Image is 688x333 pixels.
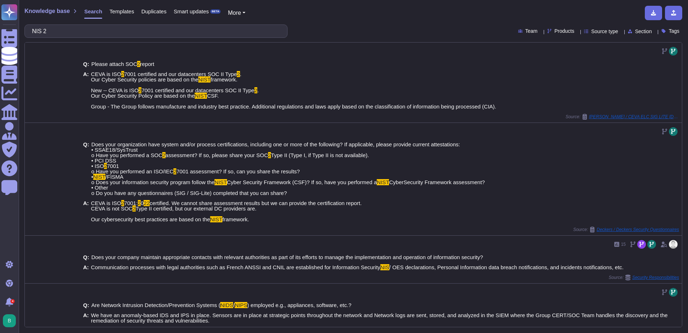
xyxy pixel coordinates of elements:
[254,87,257,93] mark: 2
[573,227,679,232] span: Source:
[91,179,485,196] span: CyberSecurity Framework assessment? • Other o Do you have any questionnaires (SIG / SIG-Lite) com...
[91,205,257,222] span: Type II certified, but our external DC providers are. Our cybersecurity best practices are based ...
[91,163,173,174] span: 7001 o Have you performed an ISO/IEC
[247,302,351,308] span: ) employed e.g., appliances, software, etc.?
[609,275,679,280] span: Source:
[139,87,141,93] mark: 2
[91,174,215,185] span: /FISMA o Does your information security program follow the
[91,71,121,77] span: CEVA is ISO
[91,200,362,212] span: certified. We cannot share assessment results but we can provide the certification report. CEVA i...
[220,302,233,308] mark: NIDS
[3,314,16,327] img: user
[83,254,89,260] b: Q:
[227,179,377,185] span: Cyber Security Framework (CSF)? If so, have you performed a
[83,200,89,222] b: A:
[210,216,222,222] mark: NIST
[104,163,107,169] mark: 2
[162,152,165,158] mark: 2
[669,240,678,249] img: user
[377,179,389,185] mark: NIST
[91,254,483,260] span: Does your company maintain appropriate contacts with relevant authorities as part of its efforts ...
[84,9,102,14] span: Search
[380,264,389,270] mark: NIS
[632,275,679,280] span: Security Responsibilities
[589,115,679,119] span: [PERSON_NAME] / CEVA ELC SIG LITE [DATE] [DATE]
[144,200,150,206] mark: 22
[91,168,300,180] span: 7001 assessment? If so, can you share the results? •
[109,9,134,14] span: Templates
[233,302,235,308] span: /
[83,265,89,270] b: A:
[91,87,259,99] span: . Our Cyber Security Policy are based on the
[222,216,249,222] span: framework.
[83,302,89,308] b: Q:
[121,200,124,206] mark: 2
[91,71,241,83] span: . Our Cyber Security policies are based on the
[591,29,618,34] span: Source type
[198,76,211,83] mark: NIST
[228,10,241,16] span: More
[228,9,245,17] button: More
[138,200,141,206] mark: 2
[140,61,154,67] span: report
[141,9,167,14] span: Duplicates
[83,312,89,323] b: A:
[124,200,138,206] span: 7001:
[93,174,105,180] mark: NIST
[83,71,89,109] b: A:
[566,114,679,120] span: Source:
[91,264,380,270] span: Communication processes with legal authorities such as French ANSSI and CNIL are established for ...
[235,302,247,308] mark: NIPS
[174,9,209,14] span: Smart updates
[621,242,626,247] span: 15
[195,93,207,99] mark: NIST
[237,71,240,77] mark: 2
[141,200,144,206] span: 0
[91,302,220,308] span: Are Network Intrusion Detection/Prevention Systems (
[132,205,135,212] mark: 2
[525,28,538,34] span: Team
[91,200,121,206] span: CEVA is ISO
[91,141,460,158] span: Does your organization have system and/or process certifications, including one or more of the fo...
[210,9,221,14] div: BETA
[83,142,89,196] b: Q:
[24,8,70,14] span: Knowledge base
[10,299,15,303] div: 4
[121,71,124,77] mark: 2
[137,61,140,67] mark: 2
[268,152,271,158] mark: 2
[555,28,574,34] span: Products
[597,227,679,232] span: Deckers / Deckers Security Questionnaires
[1,313,21,329] button: user
[214,179,227,185] mark: NIST
[173,168,176,174] mark: 2
[91,312,668,324] span: We have an anomaly-based IDS and IPS in place. Sensors are in place at strategic points throughou...
[141,87,254,93] span: 7001 certified and our datacenters SOC II Type
[124,71,237,77] span: 7001 certified and our datacenters SOC II Type
[635,29,652,34] span: Section
[389,264,624,270] span: / OES declarations, Personal Information data breach notifications, and incidents notifications, ...
[83,61,89,67] b: Q:
[91,152,369,169] span: Type II (Type I, if Type II is not available). • PCI DSS • ISO
[669,28,679,34] span: Tags
[91,61,137,67] span: Please attach SOC
[28,25,280,37] input: Search a question or template...
[166,152,268,158] span: assessment? If so, please share your SOC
